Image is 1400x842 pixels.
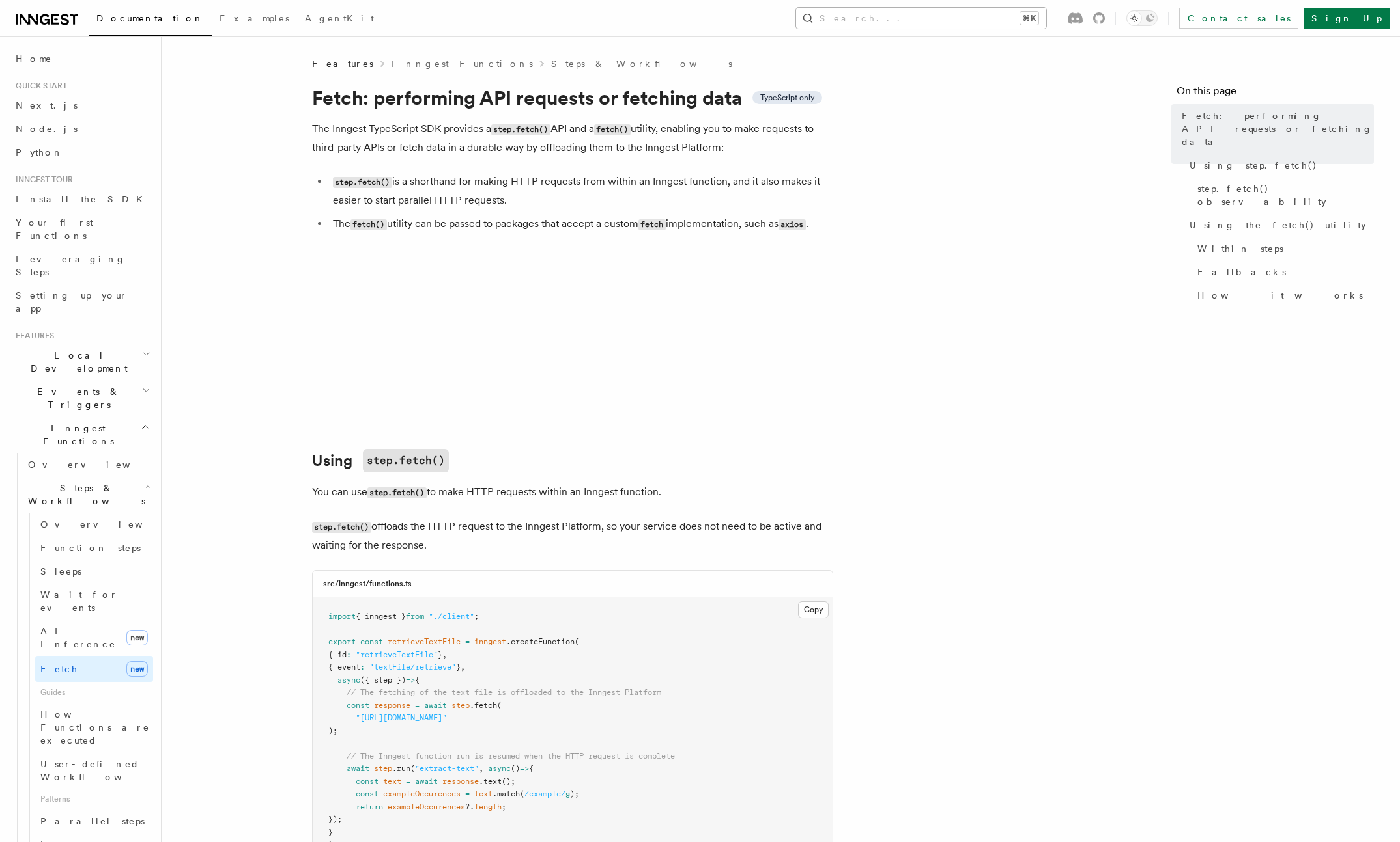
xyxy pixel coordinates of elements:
[488,764,511,773] span: async
[392,764,410,773] span: .run
[35,789,153,809] span: Patterns
[35,560,153,583] a: Sleeps
[328,662,360,672] span: { event
[40,543,141,553] span: Function steps
[35,656,153,682] a: Fetchnew
[333,177,392,188] code: step.fetch()
[23,453,153,476] a: Overview
[16,52,52,65] span: Home
[220,13,289,23] span: Examples
[16,147,63,157] span: Python
[388,802,465,811] span: exampleOccurences
[10,331,54,341] span: Features
[126,630,148,645] span: new
[1192,284,1374,307] a: How it works
[10,284,153,320] a: Setting up your app
[10,247,153,284] a: Leveraging Steps
[1020,12,1038,25] kbd: ⌘K
[356,650,438,659] span: "retrieveTextFile"
[347,688,661,697] span: // The fetching of the text file is offloaded to the Inngest Platform
[10,117,153,141] a: Node.js
[10,416,153,453] button: Inngest Functions
[474,612,479,621] span: ;
[10,211,153,247] a: Your first Functions
[212,4,297,35] a: Examples
[415,701,420,710] span: =
[1177,104,1374,154] a: Fetch: performing API requests or fetching data
[96,13,204,23] span: Documentation
[328,828,333,837] span: }
[40,709,150,746] span: How Functions are executed
[520,789,524,798] span: (
[388,637,461,646] span: retrieveTextFile
[35,682,153,703] span: Guides
[415,764,479,773] span: "extract-text"
[406,675,415,685] span: =>
[126,661,148,677] span: new
[40,664,78,674] span: Fetch
[10,349,142,375] span: Local Development
[40,566,81,577] span: Sleeps
[406,777,410,786] span: =
[297,4,382,35] a: AgentKit
[1182,109,1374,148] span: Fetch: performing API requests or fetching data
[350,219,387,230] code: fetch()
[594,124,631,135] code: fetch()
[1179,8,1298,29] a: Contact sales
[328,612,356,621] span: import
[429,612,474,621] span: "./client"
[415,675,420,685] span: {
[1184,154,1374,177] a: Using step.fetch()
[40,590,118,613] span: Wait for events
[35,703,153,752] a: How Functions are executed
[438,650,442,659] span: }
[502,777,515,786] span: ();
[16,100,78,111] span: Next.js
[374,764,392,773] span: step
[16,254,126,277] span: Leveraging Steps
[524,789,565,798] span: /example/
[23,482,145,508] span: Steps & Workflows
[511,764,520,773] span: ()
[502,802,506,811] span: ;
[356,789,379,798] span: const
[35,513,153,536] a: Overview
[383,777,401,786] span: text
[424,701,447,710] span: await
[1190,219,1366,232] span: Using the fetch() utility
[1197,182,1374,208] span: step.fetch() observability
[328,637,356,646] span: export
[479,777,502,786] span: .text
[10,81,67,91] span: Quick start
[474,802,502,811] span: length
[406,612,424,621] span: from
[779,219,806,230] code: axios
[305,13,374,23] span: AgentKit
[360,662,365,672] span: :
[1192,237,1374,260] a: Within steps
[35,583,153,619] a: Wait for events
[465,802,474,811] span: ?.
[363,449,449,472] code: step.fetch()
[40,626,116,649] span: AI Inference
[312,449,449,472] a: Usingstep.fetch()
[575,637,579,646] span: (
[798,601,829,618] button: Copy
[465,637,470,646] span: =
[474,637,506,646] span: inngest
[493,789,520,798] span: .match
[35,619,153,656] a: AI Inferencenew
[1126,10,1158,26] button: Toggle dark mode
[1184,213,1374,237] a: Using the fetch() utility
[329,215,833,234] li: The utility can be passed to packages that accept a custom implementation, such as .
[16,124,78,134] span: Node.js
[506,637,575,646] span: .createFunction
[40,816,145,826] span: Parallel steps
[312,254,833,407] img: Using Fetch offloads the HTTP request to the Inngest Platform
[40,759,158,782] span: User-defined Workflows
[28,459,162,470] span: Overview
[456,662,461,672] span: }
[35,752,153,789] a: User-defined Workflows
[497,701,502,710] span: (
[89,4,212,36] a: Documentation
